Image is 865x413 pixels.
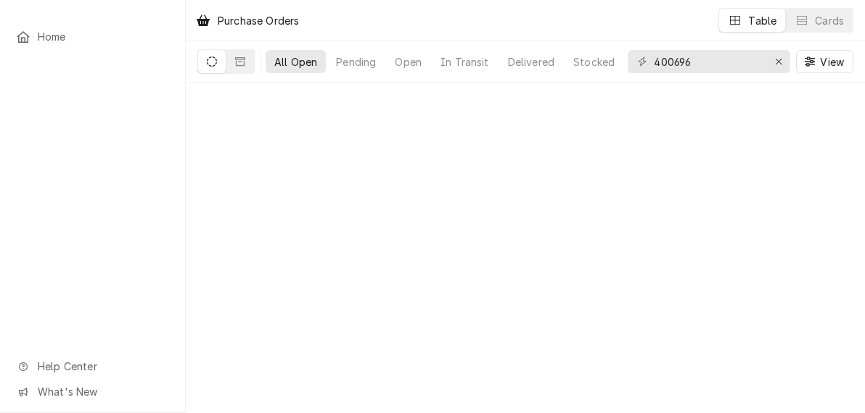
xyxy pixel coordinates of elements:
div: In Transit [440,54,489,70]
div: All Open [274,54,317,70]
div: Cards [815,13,844,28]
div: Pending [336,54,376,70]
span: Help Center [38,359,168,374]
div: Table [748,13,776,28]
div: Stocked [573,54,615,70]
a: Go to Help Center [9,354,176,378]
span: View [817,54,847,70]
div: Delivered [508,54,554,70]
span: Home [38,29,169,44]
div: Open [395,54,422,70]
input: Keyword search [654,50,763,73]
a: Go to What's New [9,380,176,404]
span: What's New [38,384,168,399]
a: Home [9,25,176,49]
button: Erase input [767,50,790,73]
button: View [796,50,853,73]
